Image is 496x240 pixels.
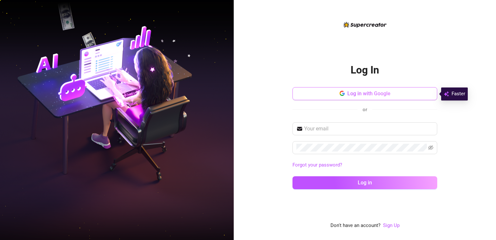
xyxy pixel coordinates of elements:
img: svg%3e [444,90,449,98]
h2: Log In [351,63,379,77]
img: logo-BBDzfeDw.svg [343,22,387,28]
input: Your email [304,125,433,133]
a: Sign Up [383,222,400,230]
span: eye-invisible [428,145,433,150]
a: Forgot your password? [292,161,437,169]
button: Log in with Google [292,87,437,100]
span: Log in with Google [347,90,391,97]
span: Don't have an account? [330,222,380,230]
button: Log in [292,176,437,189]
span: Log in [358,180,372,186]
span: or [363,107,367,113]
a: Forgot your password? [292,162,342,168]
a: Sign Up [383,222,400,228]
span: Faster [452,90,465,98]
